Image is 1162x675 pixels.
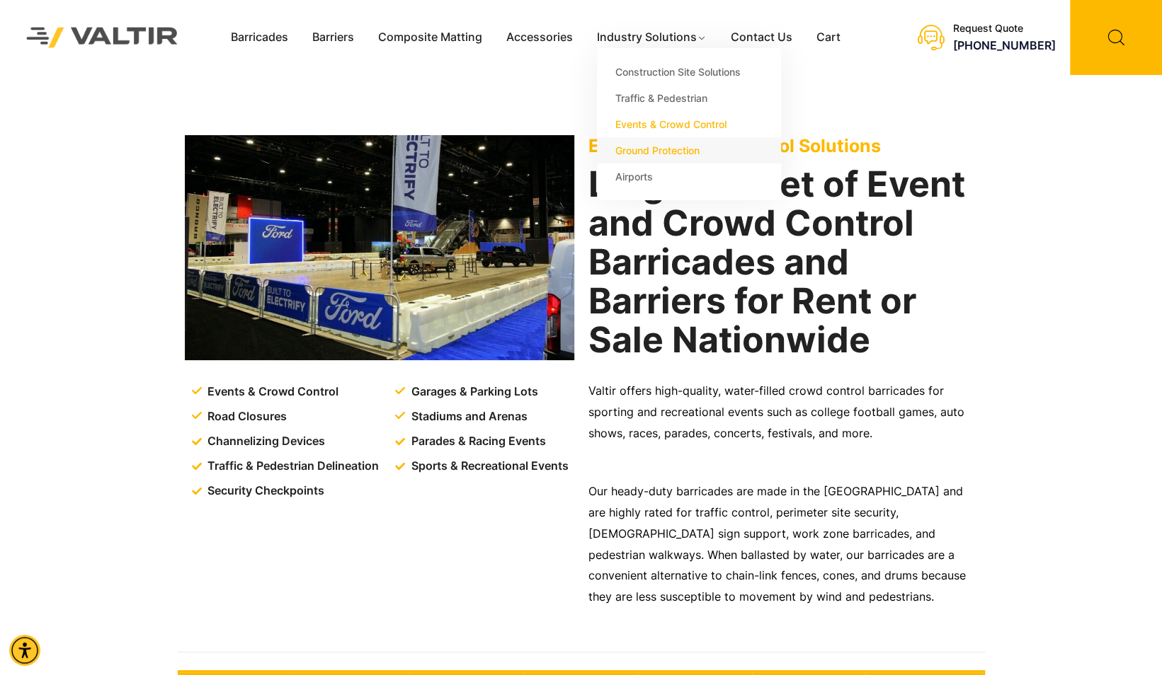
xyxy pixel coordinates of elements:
[597,59,781,85] a: Construction Site Solutions
[408,406,528,427] span: Stadiums and Arenas
[597,163,781,190] a: Airports
[204,456,379,477] span: Traffic & Pedestrian Delineation
[588,481,978,608] p: Our heady-duty barricades are made in the [GEOGRAPHIC_DATA] and are highly rated for traffic cont...
[185,135,574,360] img: Events & Crowd Control Solutions
[597,111,781,137] a: Events & Crowd Control
[204,480,324,502] span: Security Checkpoints
[804,27,852,48] a: Cart
[597,137,781,163] a: Ground Protection
[588,381,978,444] p: Valtir offers high-quality, water-filled crowd control barricades for sporting and recreational e...
[204,381,338,403] span: Events & Crowd Control
[366,27,494,48] a: Composite Matting
[585,27,719,48] a: Industry Solutions
[718,27,804,48] a: Contact Us
[953,38,1056,52] a: call (888) 496-3625
[494,27,585,48] a: Accessories
[11,11,194,64] img: Valtir Rentals
[219,27,300,48] a: Barricades
[597,85,781,111] a: Traffic & Pedestrian
[588,165,978,359] h2: Largest Fleet of Event and Crowd Control Barricades and Barriers for Rent or Sale Nationwide
[588,135,978,156] p: Events & Crowd Control Solutions
[408,456,569,477] span: Sports & Recreational Events
[408,381,538,403] span: Garages & Parking Lots
[408,431,546,452] span: Parades & Racing Events
[204,431,325,452] span: Channelizing Devices
[204,406,287,427] span: Road Closures
[300,27,366,48] a: Barriers
[953,23,1056,35] div: Request Quote
[9,635,40,666] div: Accessibility Menu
